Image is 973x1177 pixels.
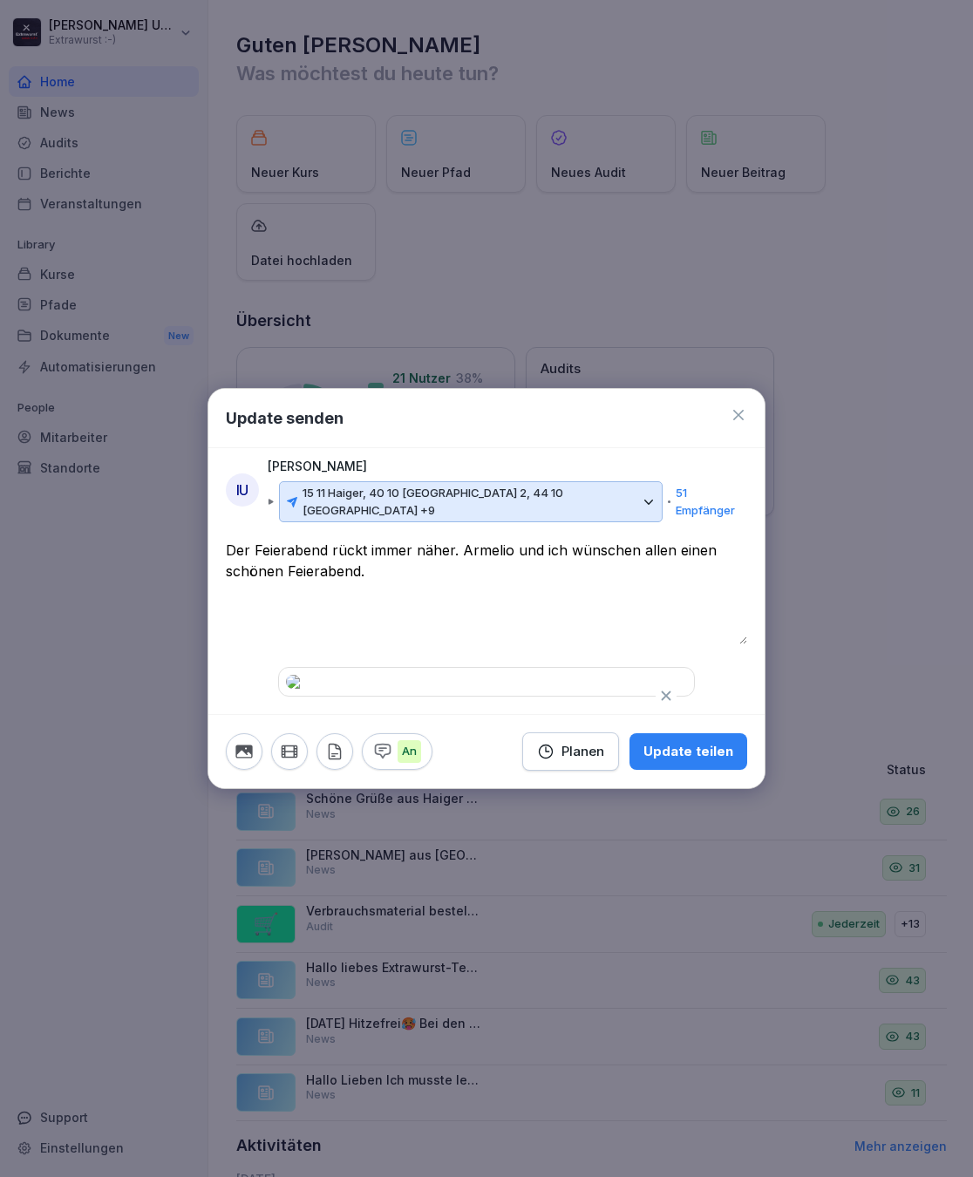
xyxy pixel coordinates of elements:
[286,675,687,689] img: 2bebb9ff-1ded-4a4c-a184-abbbc421c750
[676,485,738,519] p: 51 Empfänger
[522,732,619,771] button: Planen
[226,473,259,507] div: IU
[226,406,344,430] h1: Update senden
[303,485,637,519] p: 15 11 Haiger, 40 10 [GEOGRAPHIC_DATA] 2, 44 10 [GEOGRAPHIC_DATA] +9
[537,742,604,761] div: Planen
[268,457,367,476] p: [PERSON_NAME]
[362,733,432,770] button: An
[643,742,733,761] div: Update teilen
[629,733,747,770] button: Update teilen
[398,740,421,763] p: An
